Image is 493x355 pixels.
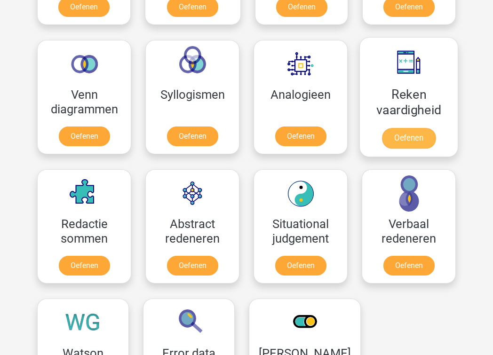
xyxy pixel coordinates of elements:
a: Oefenen [275,126,326,146]
a: Oefenen [383,256,435,276]
a: Oefenen [59,126,110,146]
a: Oefenen [167,126,218,146]
a: Oefenen [59,256,110,276]
a: Oefenen [167,256,218,276]
a: Oefenen [275,256,326,276]
a: Oefenen [382,128,436,149]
